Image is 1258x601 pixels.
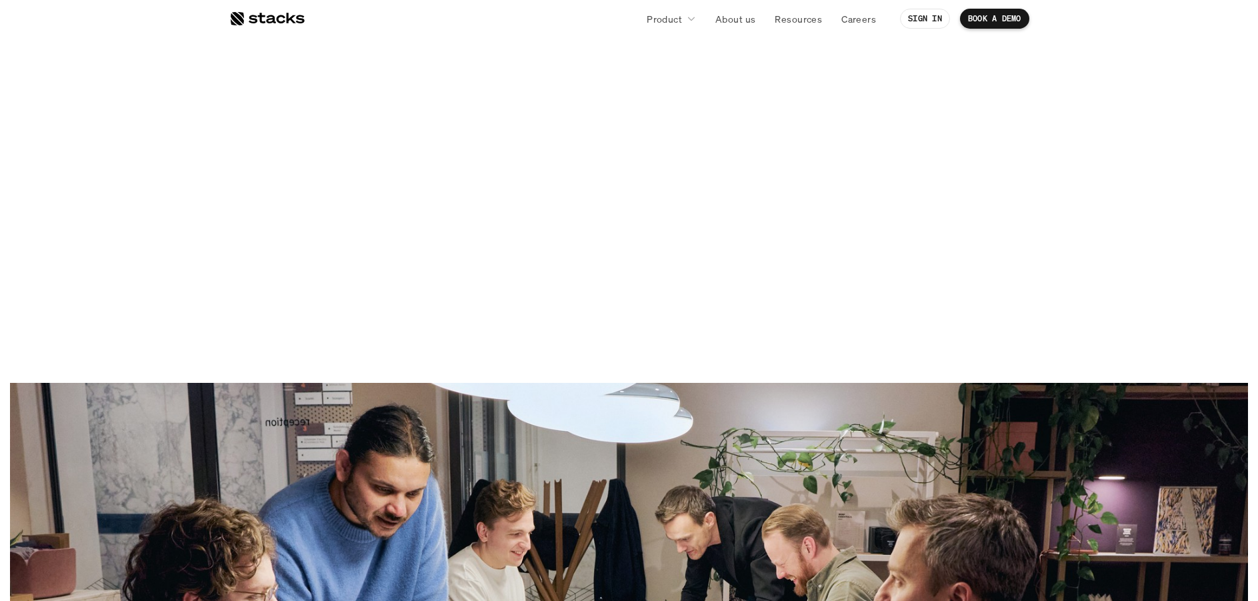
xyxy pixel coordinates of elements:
a: Careers [833,7,884,31]
p: SEE OPEN ROLES [580,322,671,340]
p: Resources [775,12,822,26]
p: BOOK A DEMO [968,14,1021,23]
a: SIGN IN [900,9,950,29]
h1: Let’s redefine finance, together. [414,112,843,226]
a: BOOK A DEMO [960,9,1029,29]
a: SEE OPEN ROLES [564,315,693,347]
p: Product [647,12,682,26]
p: About us [715,12,755,26]
p: SIGN IN [908,14,942,23]
p: Careers [841,12,876,26]
a: Resources [767,7,830,31]
p: We’re on a mission to help reinvent the financial close. And we’re looking for curious and innova... [471,247,787,306]
a: About us [707,7,763,31]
